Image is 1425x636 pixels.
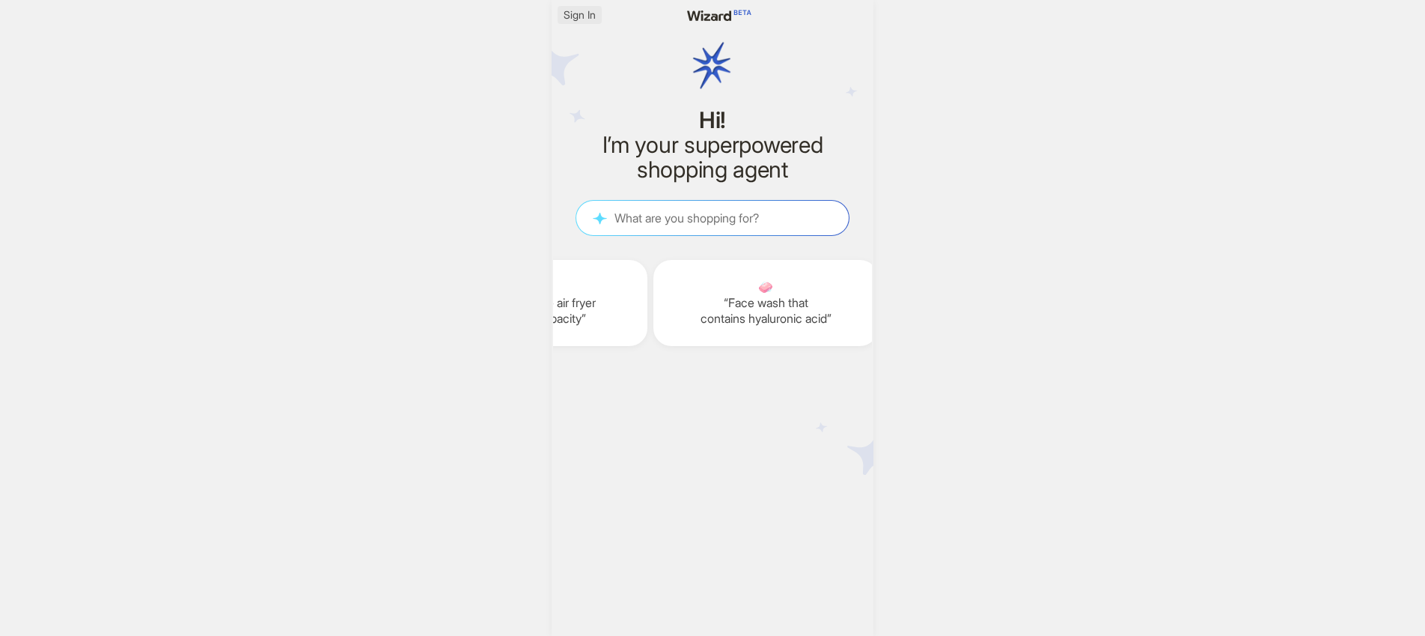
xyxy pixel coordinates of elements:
button: Sign In [558,6,602,24]
h2: I’m your superpowered shopping agent [576,133,849,182]
span: Sign In [564,8,596,22]
span: 🧼 [665,279,866,295]
div: 🧼Face wash that contains hyaluronic acid [653,260,878,346]
q: Face wash that contains hyaluronic acid [665,295,866,327]
h1: Hi! [576,108,849,133]
img: wizard logo [667,6,757,126]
